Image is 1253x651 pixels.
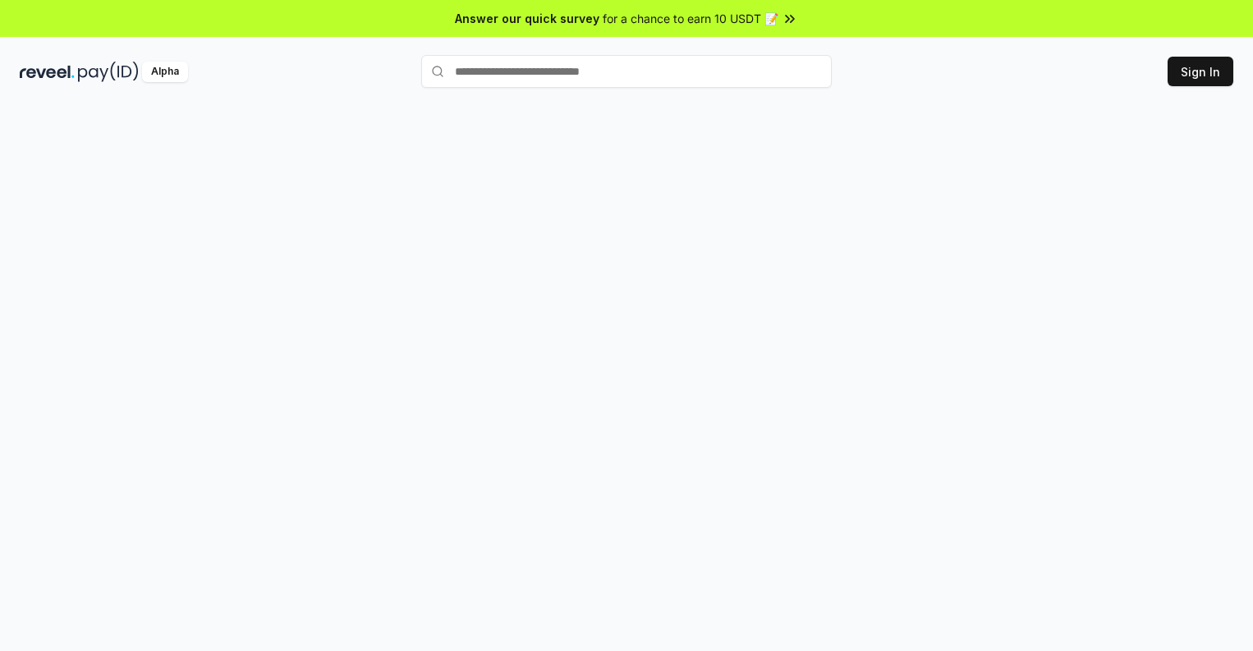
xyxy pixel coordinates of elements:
[1168,57,1233,86] button: Sign In
[455,10,599,27] span: Answer our quick survey
[20,62,75,82] img: reveel_dark
[603,10,778,27] span: for a chance to earn 10 USDT 📝
[142,62,188,82] div: Alpha
[78,62,139,82] img: pay_id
